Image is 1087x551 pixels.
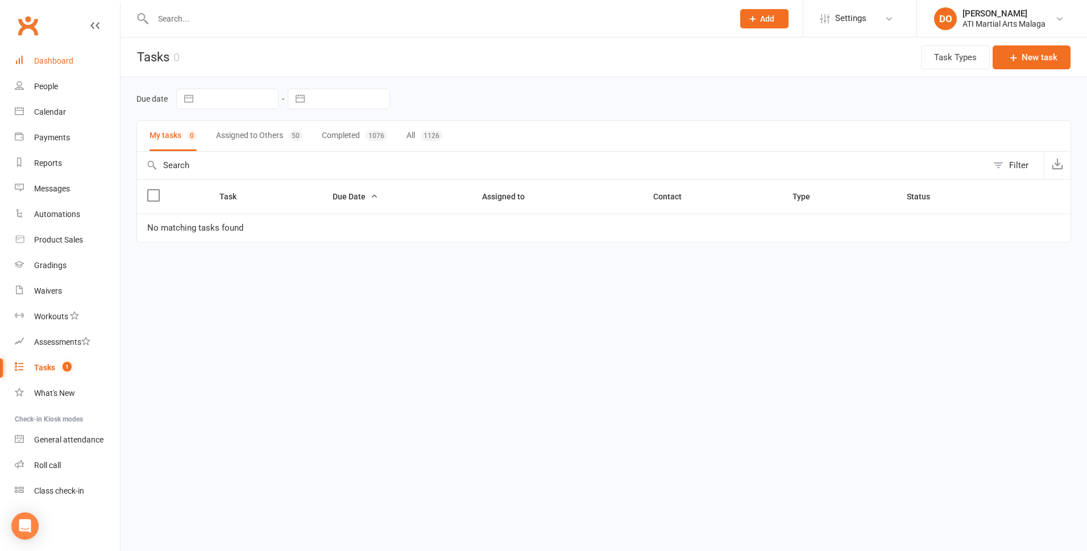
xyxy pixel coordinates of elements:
a: Calendar [15,99,120,125]
div: What's New [34,389,75,398]
span: Contact [653,192,694,201]
button: Assigned to [482,190,537,203]
div: 0 [187,131,197,141]
span: Task [219,192,249,201]
span: Assigned to [482,192,537,201]
div: Waivers [34,286,62,295]
button: My tasks0 [150,121,197,151]
button: Contact [653,190,694,203]
a: Assessments [15,329,120,355]
button: New task [993,45,1071,69]
div: Tasks [34,363,55,372]
a: Clubworx [14,11,42,40]
a: Payments [15,125,120,151]
button: All1126 [406,121,442,151]
td: No matching tasks found [137,214,1071,242]
a: Messages [15,176,120,202]
a: General attendance kiosk mode [15,427,120,453]
div: Workouts [34,312,68,321]
button: Completed1076 [322,121,387,151]
div: 0 [173,51,180,64]
div: Open Intercom Messenger [11,512,39,540]
h1: Tasks [121,37,180,77]
button: Type [793,190,823,203]
div: Filter [1009,158,1028,172]
span: Settings [835,6,866,31]
button: Add [740,9,789,28]
div: 1076 [366,131,387,141]
div: Roll call [34,461,61,470]
a: Class kiosk mode [15,478,120,504]
div: People [34,82,58,91]
div: ATI Martial Arts Malaga [962,19,1045,29]
div: Dashboard [34,56,73,65]
a: Dashboard [15,48,120,74]
div: Payments [34,133,70,142]
div: DO [934,7,957,30]
a: Gradings [15,253,120,278]
div: 50 [289,131,302,141]
div: Assessments [34,337,90,347]
div: Product Sales [34,235,83,244]
span: 1 [63,362,72,371]
span: Type [793,192,823,201]
a: What's New [15,381,120,406]
a: Tasks 1 [15,355,120,381]
input: Search... [150,11,725,27]
label: Due date [136,94,168,103]
button: Task [219,190,249,203]
input: Search [137,152,988,179]
a: People [15,74,120,99]
span: Status [907,192,943,201]
span: Add [760,14,774,23]
div: Messages [34,184,70,193]
div: 1126 [421,131,442,141]
div: Gradings [34,261,67,270]
div: General attendance [34,435,103,444]
div: Automations [34,210,80,219]
button: Task Types [921,45,990,69]
div: Calendar [34,107,66,116]
button: Due Date [333,190,378,203]
div: [PERSON_NAME] [962,9,1045,19]
div: Class check-in [34,486,84,495]
a: Roll call [15,453,120,478]
a: Waivers [15,278,120,304]
a: Reports [15,151,120,176]
span: Due Date [333,192,378,201]
button: Filter [988,152,1044,179]
a: Automations [15,202,120,227]
button: Assigned to Others50 [216,121,302,151]
a: Workouts [15,304,120,329]
a: Product Sales [15,227,120,253]
div: Reports [34,158,62,168]
button: Status [907,190,943,203]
